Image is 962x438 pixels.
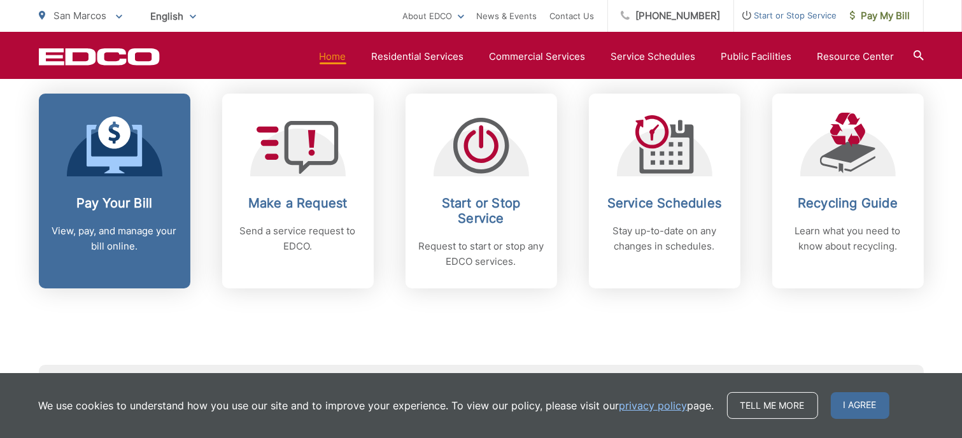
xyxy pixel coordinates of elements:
a: Public Facilities [721,49,792,64]
a: Resource Center [817,49,895,64]
img: tab_domain_overview_orange.svg [34,74,45,84]
div: Keywords by Traffic [141,75,215,83]
a: privacy policy [619,398,688,413]
a: Service Schedules Stay up-to-date on any changes in schedules. [589,94,740,288]
a: News & Events [477,8,537,24]
p: Learn what you need to know about recycling. [785,223,911,254]
div: Domain: [DOMAIN_NAME] [33,33,140,43]
h2: Make a Request [235,195,361,211]
a: About EDCO [403,8,464,24]
a: Recycling Guide Learn what you need to know about recycling. [772,94,924,288]
a: Pay Your Bill View, pay, and manage your bill online. [39,94,190,288]
a: EDCD logo. Return to the homepage. [39,48,160,66]
img: tab_keywords_by_traffic_grey.svg [127,74,137,84]
span: San Marcos [54,10,107,22]
p: Request to start or stop any EDCO services. [418,239,544,269]
img: logo_orange.svg [20,20,31,31]
div: Domain Overview [48,75,114,83]
span: Pay My Bill [850,8,910,24]
span: I agree [831,392,889,419]
a: Service Schedules [611,49,696,64]
p: View, pay, and manage your bill online. [52,223,178,254]
p: Stay up-to-date on any changes in schedules. [602,223,728,254]
h2: Start or Stop Service [418,195,544,226]
img: website_grey.svg [20,33,31,43]
a: Make a Request Send a service request to EDCO. [222,94,374,288]
p: We use cookies to understand how you use our site and to improve your experience. To view our pol... [39,398,714,413]
h2: Pay Your Bill [52,195,178,211]
div: v 4.0.25 [36,20,62,31]
a: Residential Services [372,49,464,64]
a: Tell me more [727,392,818,419]
a: Contact Us [550,8,595,24]
h2: Service Schedules [602,195,728,211]
h2: Recycling Guide [785,195,911,211]
span: English [141,5,206,27]
a: Commercial Services [490,49,586,64]
p: Send a service request to EDCO. [235,223,361,254]
a: Home [320,49,346,64]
